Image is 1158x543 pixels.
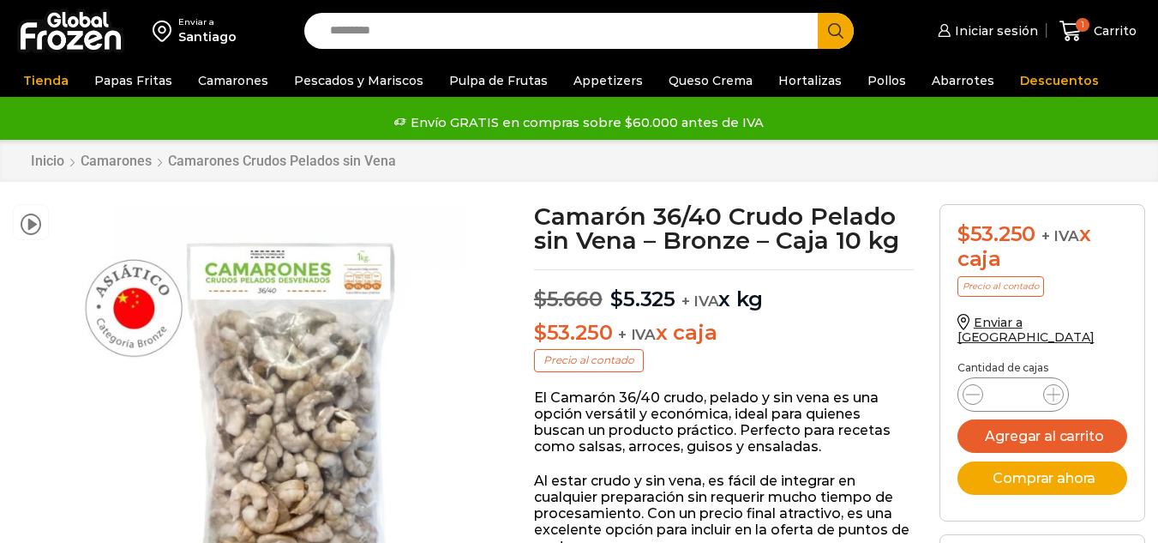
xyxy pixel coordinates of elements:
span: + IVA [1041,227,1079,244]
button: Search button [818,13,854,49]
a: Camarones [189,64,277,97]
span: $ [610,287,623,311]
a: Descuentos [1011,64,1107,97]
h1: Camarón 36/40 Crudo Pelado sin Vena – Bronze – Caja 10 kg [534,204,914,252]
input: Product quantity [997,383,1029,407]
span: $ [534,287,547,311]
span: 1 [1076,18,1089,32]
nav: Breadcrumb [30,153,397,169]
a: Hortalizas [770,64,850,97]
p: El Camarón 36/40 crudo, pelado y sin vena es una opción versátil y económica, ideal para quienes ... [534,389,914,456]
a: Iniciar sesión [933,14,1038,48]
a: Queso Crema [660,64,761,97]
a: 1 Carrito [1055,11,1141,51]
span: Carrito [1089,22,1137,39]
a: Abarrotes [923,64,1003,97]
img: address-field-icon.svg [153,16,178,45]
a: Pescados y Mariscos [285,64,432,97]
div: x caja [957,222,1127,272]
p: Cantidad de cajas [957,362,1127,374]
a: Pollos [859,64,915,97]
span: $ [957,221,970,246]
span: + IVA [618,326,656,343]
a: Pulpa de Frutas [441,64,556,97]
button: Agregar al carrito [957,419,1127,453]
p: Precio al contado [534,349,644,371]
bdi: 5.660 [534,287,603,311]
p: Precio al contado [957,276,1044,297]
a: Camarones Crudos Pelados sin Vena [167,153,397,169]
span: Iniciar sesión [951,22,1038,39]
a: Appetizers [565,64,651,97]
a: Inicio [30,153,65,169]
button: Comprar ahora [957,462,1127,495]
div: Enviar a [178,16,237,28]
a: Tienda [15,64,77,97]
span: $ [534,320,547,345]
a: Enviar a [GEOGRAPHIC_DATA] [957,315,1095,345]
bdi: 53.250 [957,221,1035,246]
a: Camarones [80,153,153,169]
div: Santiago [178,28,237,45]
bdi: 5.325 [610,287,675,311]
span: + IVA [681,293,719,310]
p: x kg [534,269,914,312]
a: Papas Fritas [86,64,181,97]
p: x caja [534,321,914,346]
bdi: 53.250 [534,320,612,345]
